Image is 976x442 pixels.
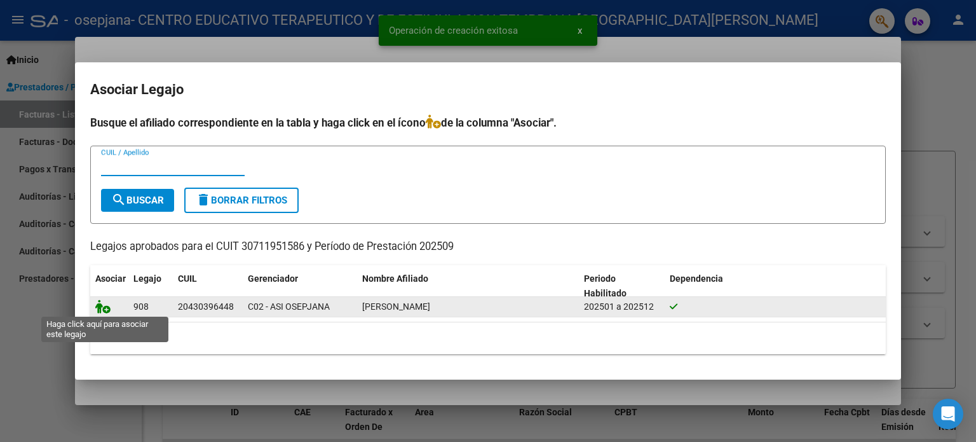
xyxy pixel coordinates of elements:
span: Gerenciador [248,273,298,284]
mat-icon: delete [196,192,211,207]
span: 908 [133,301,149,312]
span: Dependencia [670,273,723,284]
span: Buscar [111,195,164,206]
span: Borrar Filtros [196,195,287,206]
datatable-header-cell: Nombre Afiliado [357,265,579,307]
p: Legajos aprobados para el CUIT 30711951586 y Período de Prestación 202509 [90,239,886,255]
mat-icon: search [111,192,126,207]
h4: Busque el afiliado correspondiente en la tabla y haga click en el ícono de la columna "Asociar". [90,114,886,131]
span: Nombre Afiliado [362,273,428,284]
button: Buscar [101,189,174,212]
h2: Asociar Legajo [90,78,886,102]
span: C02 - ASI OSEPJANA [248,301,330,312]
div: 20430396448 [178,300,234,314]
button: Borrar Filtros [184,188,299,213]
datatable-header-cell: Legajo [128,265,173,307]
span: Periodo Habilitado [584,273,627,298]
datatable-header-cell: Gerenciador [243,265,357,307]
datatable-header-cell: CUIL [173,265,243,307]
span: ARIAS FRANCO FABIAN [362,301,430,312]
span: Legajo [133,273,161,284]
datatable-header-cell: Dependencia [665,265,886,307]
span: Asociar [95,273,126,284]
div: 1 registros [90,322,886,354]
datatable-header-cell: Asociar [90,265,128,307]
datatable-header-cell: Periodo Habilitado [579,265,665,307]
div: 202501 a 202512 [584,300,660,314]
div: Open Intercom Messenger [933,399,963,429]
span: CUIL [178,273,197,284]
